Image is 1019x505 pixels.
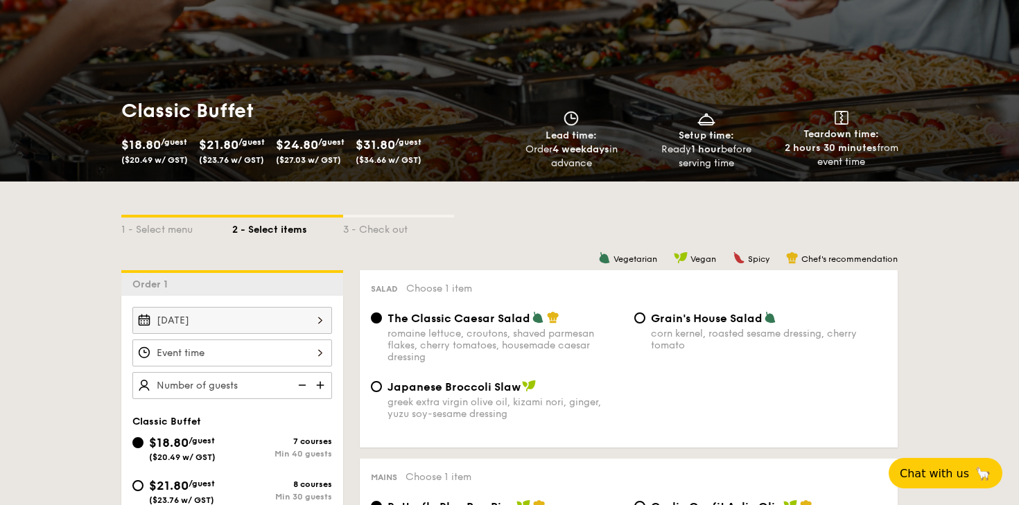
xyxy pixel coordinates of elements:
div: Min 30 guests [232,492,332,502]
span: ($23.76 w/ GST) [149,495,214,505]
span: Chef's recommendation [801,254,898,264]
input: $18.80/guest($20.49 w/ GST)7 coursesMin 40 guests [132,437,143,448]
img: icon-spicy.37a8142b.svg [733,251,745,264]
div: 3 - Check out [343,218,454,237]
span: Salad [371,284,398,294]
span: Classic Buffet [132,416,201,427]
img: icon-chef-hat.a58ddaea.svg [786,251,799,264]
div: Min 40 guests [232,449,332,459]
strong: 4 weekdays [552,143,609,155]
span: /guest [238,137,265,147]
input: The Classic Caesar Saladromaine lettuce, croutons, shaved parmesan flakes, cherry tomatoes, house... [371,312,382,324]
span: ($34.66 w/ GST) [356,155,421,165]
img: icon-teardown.65201eee.svg [835,111,848,125]
div: 7 courses [232,436,332,446]
span: Chat with us [900,467,969,480]
span: ($20.49 w/ GST) [149,452,216,462]
input: Event date [132,307,332,334]
button: Chat with us🦙 [889,458,1002,488]
span: Lead time: [546,130,597,141]
span: Grain's House Salad [651,312,763,325]
input: Japanese Broccoli Slawgreek extra virgin olive oil, kizami nori, ginger, yuzu soy-sesame dressing [371,381,382,392]
div: 8 courses [232,479,332,489]
span: $21.80 [199,137,238,152]
strong: 1 hour [691,143,721,155]
span: $18.80 [121,137,161,152]
span: Order 1 [132,278,173,290]
span: Teardown time: [803,128,879,140]
div: greek extra virgin olive oil, kizami nori, ginger, yuzu soy-sesame dressing [387,396,623,420]
input: Event time [132,339,332,366]
div: corn kernel, roasted sesame dressing, cherry tomato [651,328,887,351]
img: icon-dish.430c3a2e.svg [696,111,717,126]
div: 1 - Select menu [121,218,232,237]
div: Ready before serving time [645,143,769,170]
img: icon-vegan.f8ff3823.svg [522,380,536,392]
span: 🦙 [975,466,991,481]
div: 2 - Select items [232,218,343,237]
span: ($20.49 w/ GST) [121,155,188,165]
div: romaine lettuce, croutons, shaved parmesan flakes, cherry tomatoes, housemade caesar dressing [387,328,623,363]
span: ($27.03 w/ GST) [276,155,341,165]
img: icon-add.58712e84.svg [311,372,332,398]
span: /guest [318,137,345,147]
span: /guest [189,436,215,445]
span: Japanese Broccoli Slaw [387,380,521,393]
img: icon-vegetarian.fe4039eb.svg [598,251,611,264]
span: /guest [395,137,421,147]
span: $31.80 [356,137,395,152]
h1: Classic Buffet [121,98,504,123]
input: Number of guests [132,372,332,399]
span: $18.80 [149,435,189,450]
input: $21.80/guest($23.76 w/ GST)8 coursesMin 30 guests [132,480,143,491]
span: Vegetarian [613,254,657,264]
span: $24.80 [276,137,318,152]
span: /guest [189,479,215,488]
span: /guest [161,137,187,147]
span: The Classic Caesar Salad [387,312,530,325]
img: icon-vegetarian.fe4039eb.svg [532,311,544,324]
span: ($23.76 w/ GST) [199,155,264,165]
span: Choose 1 item [406,471,471,483]
span: $21.80 [149,478,189,493]
span: Mains [371,472,397,482]
img: icon-vegan.f8ff3823.svg [674,251,688,264]
img: icon-vegetarian.fe4039eb.svg [764,311,776,324]
input: Grain's House Saladcorn kernel, roasted sesame dressing, cherry tomato [634,312,645,324]
span: Choose 1 item [406,283,472,294]
strong: 2 hours 30 minutes [785,142,877,154]
div: from event time [779,141,903,169]
img: icon-chef-hat.a58ddaea.svg [547,311,559,324]
span: Vegan [690,254,716,264]
span: Setup time: [679,130,734,141]
img: icon-clock.2db775ea.svg [561,111,582,126]
div: Order in advance [509,143,634,170]
span: Spicy [748,254,769,264]
img: icon-reduce.1d2dbef1.svg [290,372,311,398]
